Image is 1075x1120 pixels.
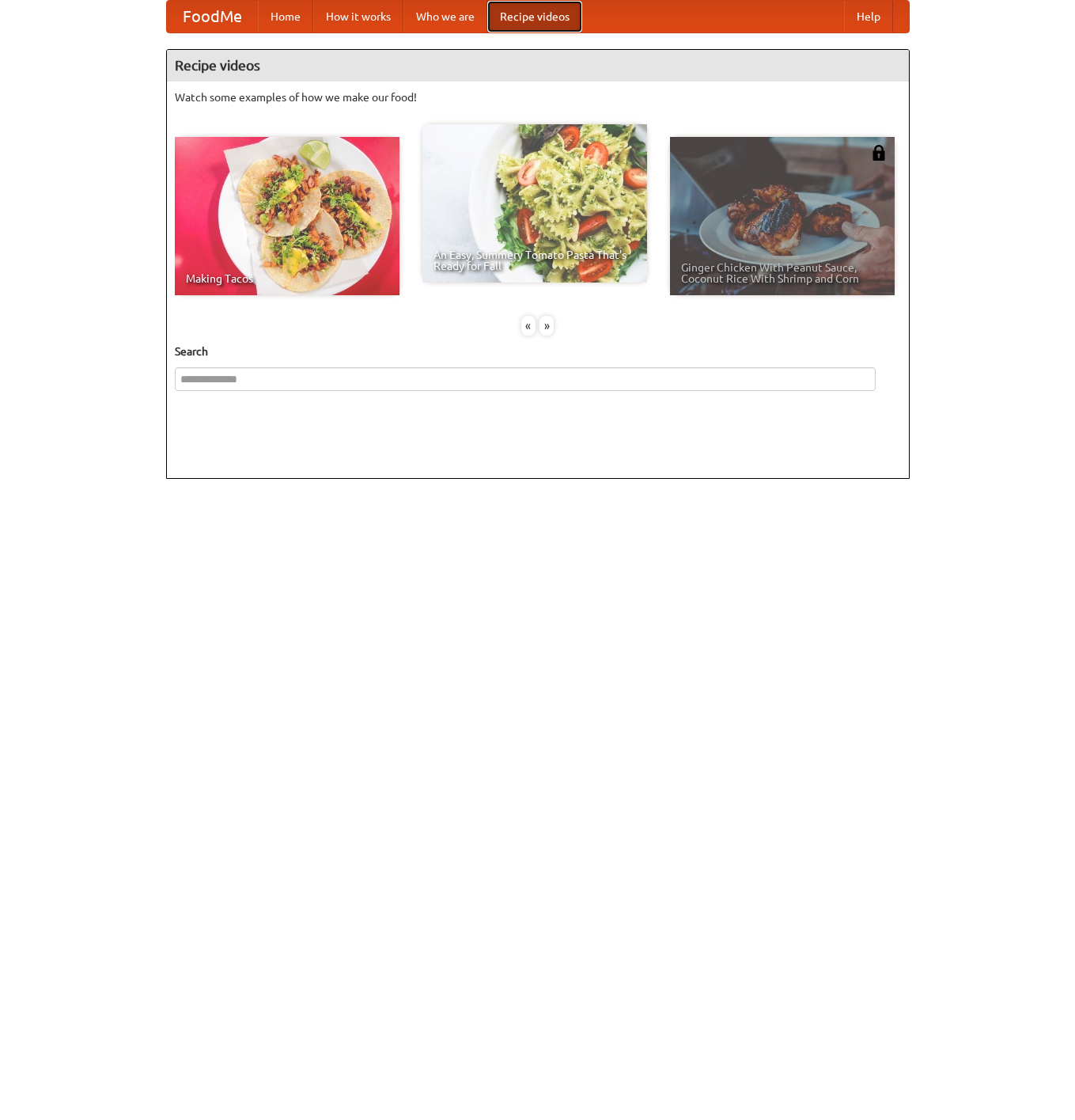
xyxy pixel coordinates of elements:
img: 483408.png [871,145,887,161]
a: Making Tacos [175,137,399,295]
a: FoodMe [167,1,258,32]
h4: Recipe videos [167,50,909,82]
a: How it works [313,1,403,32]
a: Who we are [403,1,487,32]
span: An Easy, Summery Tomato Pasta That's Ready for Fall [433,249,636,271]
h5: Search [175,344,901,359]
div: » [539,316,554,336]
a: Recipe videos [487,1,582,32]
p: Watch some examples of how we make our food! [175,89,901,105]
a: Help [844,1,893,32]
a: Home [258,1,313,32]
a: An Easy, Summery Tomato Pasta That's Ready for Fall [422,124,647,283]
span: Making Tacos [186,273,388,284]
div: « [521,316,536,336]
